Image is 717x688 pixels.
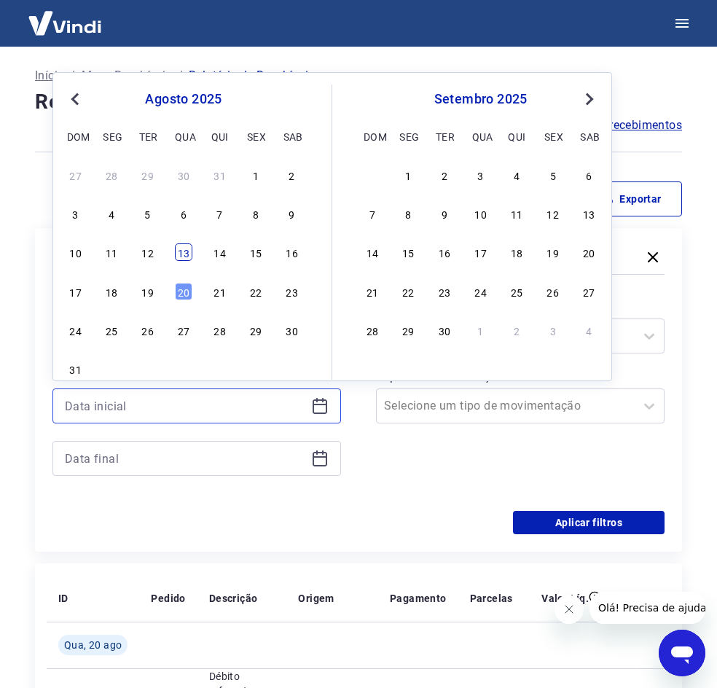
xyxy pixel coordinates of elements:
[67,166,85,184] div: Choose domingo, 27 de julho de 2025
[247,243,265,261] div: Choose sexta-feira, 15 de agosto de 2025
[58,591,68,606] p: ID
[67,283,85,300] div: Choose domingo, 17 de agosto de 2025
[175,205,192,222] div: Choose quarta-feira, 6 de agosto de 2025
[211,166,229,184] div: Choose quinta-feira, 31 de julho de 2025
[580,205,597,222] div: Choose sábado, 13 de setembro de 2025
[64,638,122,652] span: Qua, 20 ago
[283,360,301,378] div: Choose sábado, 6 de setembro de 2025
[580,321,597,339] div: Choose sábado, 4 de outubro de 2025
[399,128,417,145] div: seg
[544,243,562,261] div: Choose sexta-feira, 19 de setembro de 2025
[151,591,185,606] p: Pedido
[139,360,157,378] div: Choose terça-feira, 2 de setembro de 2025
[580,243,597,261] div: Choose sábado, 20 de setembro de 2025
[390,591,447,606] p: Pagamento
[283,243,301,261] div: Choose sábado, 16 de agosto de 2025
[544,128,562,145] div: sex
[541,591,589,606] p: Valor Líq.
[399,321,417,339] div: Choose segunda-feira, 29 de setembro de 2025
[66,90,84,108] button: Previous Month
[175,166,192,184] div: Choose quarta-feira, 30 de julho de 2025
[209,591,258,606] p: Descrição
[247,205,265,222] div: Choose sexta-feira, 8 de agosto de 2025
[103,360,120,378] div: Choose segunda-feira, 1 de setembro de 2025
[103,321,120,339] div: Choose segunda-feira, 25 de agosto de 2025
[364,243,381,261] div: Choose domingo, 14 de setembro de 2025
[247,283,265,300] div: Choose sexta-feira, 22 de agosto de 2025
[508,321,525,339] div: Choose quinta-feira, 2 de outubro de 2025
[65,447,305,469] input: Data final
[17,1,112,45] img: Vindi
[361,164,600,340] div: month 2025-09
[139,166,157,184] div: Choose terça-feira, 29 de julho de 2025
[67,360,85,378] div: Choose domingo, 31 de agosto de 2025
[211,321,229,339] div: Choose quinta-feira, 28 de agosto de 2025
[399,283,417,300] div: Choose segunda-feira, 22 de setembro de 2025
[508,205,525,222] div: Choose quinta-feira, 11 de setembro de 2025
[399,243,417,261] div: Choose segunda-feira, 15 de setembro de 2025
[364,205,381,222] div: Choose domingo, 7 de setembro de 2025
[472,128,490,145] div: qua
[175,321,192,339] div: Choose quarta-feira, 27 de agosto de 2025
[211,283,229,300] div: Choose quinta-feira, 21 de agosto de 2025
[472,283,490,300] div: Choose quarta-feira, 24 de setembro de 2025
[472,166,490,184] div: Choose quarta-feira, 3 de setembro de 2025
[581,90,598,108] button: Next Month
[544,283,562,300] div: Choose sexta-feira, 26 de setembro de 2025
[103,166,120,184] div: Choose segunda-feira, 28 de julho de 2025
[624,591,659,606] p: Tarifas
[659,630,705,676] iframe: Botão para abrir a janela de mensagens
[139,321,157,339] div: Choose terça-feira, 26 de agosto de 2025
[472,243,490,261] div: Choose quarta-feira, 17 de setembro de 2025
[82,67,172,85] a: Meus Recebíveis
[472,321,490,339] div: Choose quarta-feira, 1 de outubro de 2025
[436,166,453,184] div: Choose terça-feira, 2 de setembro de 2025
[139,205,157,222] div: Choose terça-feira, 5 de agosto de 2025
[67,321,85,339] div: Choose domingo, 24 de agosto de 2025
[283,205,301,222] div: Choose sábado, 9 de agosto de 2025
[399,166,417,184] div: Choose segunda-feira, 1 de setembro de 2025
[103,205,120,222] div: Choose segunda-feira, 4 de agosto de 2025
[583,181,682,216] button: Exportar
[361,90,600,108] div: setembro 2025
[211,205,229,222] div: Choose quinta-feira, 7 de agosto de 2025
[436,283,453,300] div: Choose terça-feira, 23 de setembro de 2025
[65,90,302,108] div: agosto 2025
[508,128,525,145] div: qui
[70,67,75,85] p: /
[189,67,314,85] p: Relatório de Recebíveis
[283,166,301,184] div: Choose sábado, 2 de agosto de 2025
[364,166,381,184] div: Choose domingo, 31 de agosto de 2025
[298,591,334,606] p: Origem
[580,283,597,300] div: Choose sábado, 27 de setembro de 2025
[35,87,682,117] h4: Relatório de Recebíveis
[508,283,525,300] div: Choose quinta-feira, 25 de setembro de 2025
[580,166,597,184] div: Choose sábado, 6 de setembro de 2025
[364,128,381,145] div: dom
[364,321,381,339] div: Choose domingo, 28 de setembro de 2025
[283,128,301,145] div: sab
[247,321,265,339] div: Choose sexta-feira, 29 de agosto de 2025
[247,128,265,145] div: sex
[175,128,192,145] div: qua
[436,243,453,261] div: Choose terça-feira, 16 de setembro de 2025
[139,128,157,145] div: ter
[65,395,305,417] input: Data inicial
[178,67,183,85] p: /
[35,67,64,85] a: Início
[580,128,597,145] div: sab
[544,166,562,184] div: Choose sexta-feira, 5 de setembro de 2025
[513,511,665,534] button: Aplicar filtros
[508,243,525,261] div: Choose quinta-feira, 18 de setembro de 2025
[283,283,301,300] div: Choose sábado, 23 de agosto de 2025
[103,283,120,300] div: Choose segunda-feira, 18 de agosto de 2025
[175,243,192,261] div: Choose quarta-feira, 13 de agosto de 2025
[555,595,584,624] iframe: Fechar mensagem
[211,243,229,261] div: Choose quinta-feira, 14 de agosto de 2025
[364,283,381,300] div: Choose domingo, 21 de setembro de 2025
[103,243,120,261] div: Choose segunda-feira, 11 de agosto de 2025
[436,321,453,339] div: Choose terça-feira, 30 de setembro de 2025
[65,164,302,380] div: month 2025-08
[211,360,229,378] div: Choose quinta-feira, 4 de setembro de 2025
[9,10,122,22] span: Olá! Precisa de ajuda?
